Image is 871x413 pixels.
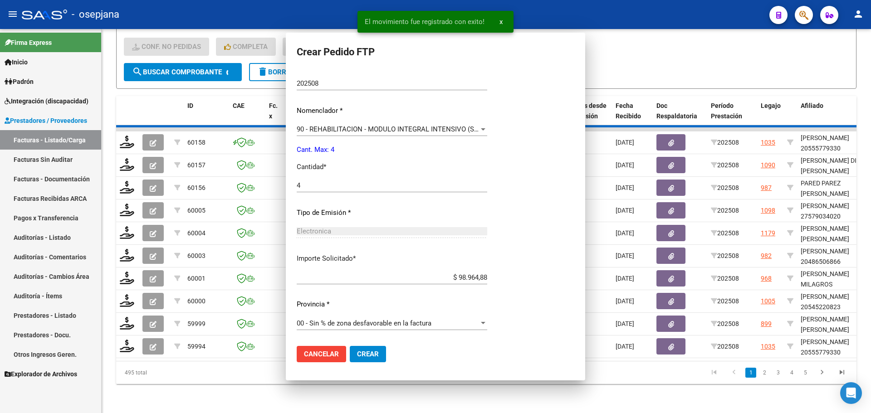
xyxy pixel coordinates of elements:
span: Cancelar [304,350,339,358]
mat-icon: person [853,9,864,19]
div: 1090 [761,160,775,170]
span: [DATE] [616,139,634,146]
span: Prestadores / Proveedores [5,116,87,126]
span: Fecha Recibido [616,102,641,120]
datatable-header-cell: ID [184,96,229,136]
span: [DATE] [616,184,634,191]
span: Días desde Emisión [575,102,607,120]
p: Importe Solicitado [297,253,487,264]
h2: Crear Pedido FTP [297,44,574,61]
span: 202508 [711,229,739,237]
span: Afiliado [801,102,823,109]
span: 60004 [187,229,206,237]
span: 60157 [187,161,206,169]
span: Conf. no pedidas [132,43,201,51]
span: Crear [357,350,379,358]
span: Electronica [297,227,331,235]
datatable-header-cell: CAE [229,96,265,136]
div: [PERSON_NAME] [PERSON_NAME] 27568619302 [801,224,866,254]
div: 1098 [761,205,775,216]
div: [PERSON_NAME] 20555779330 [801,133,866,154]
div: 987 [761,183,772,193]
p: Tipo de Emisión * [297,208,487,218]
span: 202508 [711,184,739,191]
span: - osepjana [72,5,119,24]
span: 202508 [711,343,739,350]
span: 60000 [187,297,206,305]
span: 59999 [187,320,206,327]
span: Integración (discapacidad) [5,96,88,106]
span: Borrar Filtros [257,68,323,76]
span: Padrón [5,77,34,87]
mat-icon: search [132,66,143,77]
datatable-header-cell: Fc. x [265,96,284,136]
button: Cancelar [297,346,346,362]
span: [DATE] [616,320,634,327]
span: 60158 [187,139,206,146]
p: Nomenclador * [297,106,487,116]
span: Legajo [761,102,781,109]
span: [DATE] [616,343,634,350]
datatable-header-cell: Afiliado [797,96,870,136]
span: [DATE] [616,207,634,214]
datatable-header-cell: Legajo [757,96,783,136]
span: 00 - Sin % de zona desfavorable en la factura [297,319,431,327]
p: Cantidad [297,162,487,172]
div: [PERSON_NAME] 20555779330 [801,337,866,358]
span: Buscar Comprobante [132,68,222,76]
div: 1035 [761,137,775,148]
span: Período Prestación [711,102,742,120]
div: 495 total [116,361,263,384]
div: PARED PAREZ [PERSON_NAME] 20583497677 [801,178,866,209]
div: Open Intercom Messenger [840,382,862,404]
div: 899 [761,319,772,329]
mat-icon: menu [7,9,18,19]
span: 60005 [187,207,206,214]
span: 202508 [711,161,739,169]
button: Crear [350,346,386,362]
div: [PERSON_NAME] MILAGROS 27583576997 [801,269,866,300]
span: 202508 [711,320,739,327]
span: El movimiento fue registrado con exito! [365,17,484,26]
div: [PERSON_NAME] DI [PERSON_NAME] 20138075088 [801,155,866,186]
span: Completa [224,43,268,51]
span: 60001 [187,275,206,282]
span: Inicio [5,57,28,67]
span: 202508 [711,139,739,146]
span: 202508 [711,297,739,305]
span: Explorador de Archivos [5,369,77,379]
span: [DATE] [616,229,634,237]
span: [DATE] [616,275,634,282]
span: 202508 [711,252,739,259]
div: 968 [761,273,772,284]
div: [PERSON_NAME] 20486506866 [801,246,866,267]
span: ID [187,102,193,109]
span: x [499,18,503,26]
span: 202508 [711,275,739,282]
span: 60156 [187,184,206,191]
span: CAE [233,102,245,109]
datatable-header-cell: Fecha Recibido [612,96,653,136]
div: [PERSON_NAME] [PERSON_NAME] 20555841575 [801,314,866,345]
span: [DATE] [616,297,634,305]
div: [PERSON_NAME] 27579034020 [801,201,866,222]
span: Firma Express [5,38,52,48]
div: [PERSON_NAME] 20545220823 [801,292,866,312]
span: Doc Respaldatoria [656,102,697,120]
span: Fc. x [269,102,278,120]
div: 1005 [761,296,775,306]
p: Cant. Max: 4 [297,145,487,155]
datatable-header-cell: Doc Respaldatoria [653,96,707,136]
datatable-header-cell: Días desde Emisión [571,96,612,136]
p: Provincia * [297,299,487,310]
div: 982 [761,251,772,261]
span: 59994 [187,343,206,350]
span: 60003 [187,252,206,259]
span: [DATE] [616,252,634,259]
mat-icon: delete [257,66,268,77]
datatable-header-cell: Período Prestación [707,96,757,136]
div: 1035 [761,341,775,352]
span: [DATE] [616,161,634,169]
span: 90 - REHABILITACION - MODULO INTEGRAL INTENSIVO (SEMANAL) [297,125,504,133]
span: 202508 [711,207,739,214]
